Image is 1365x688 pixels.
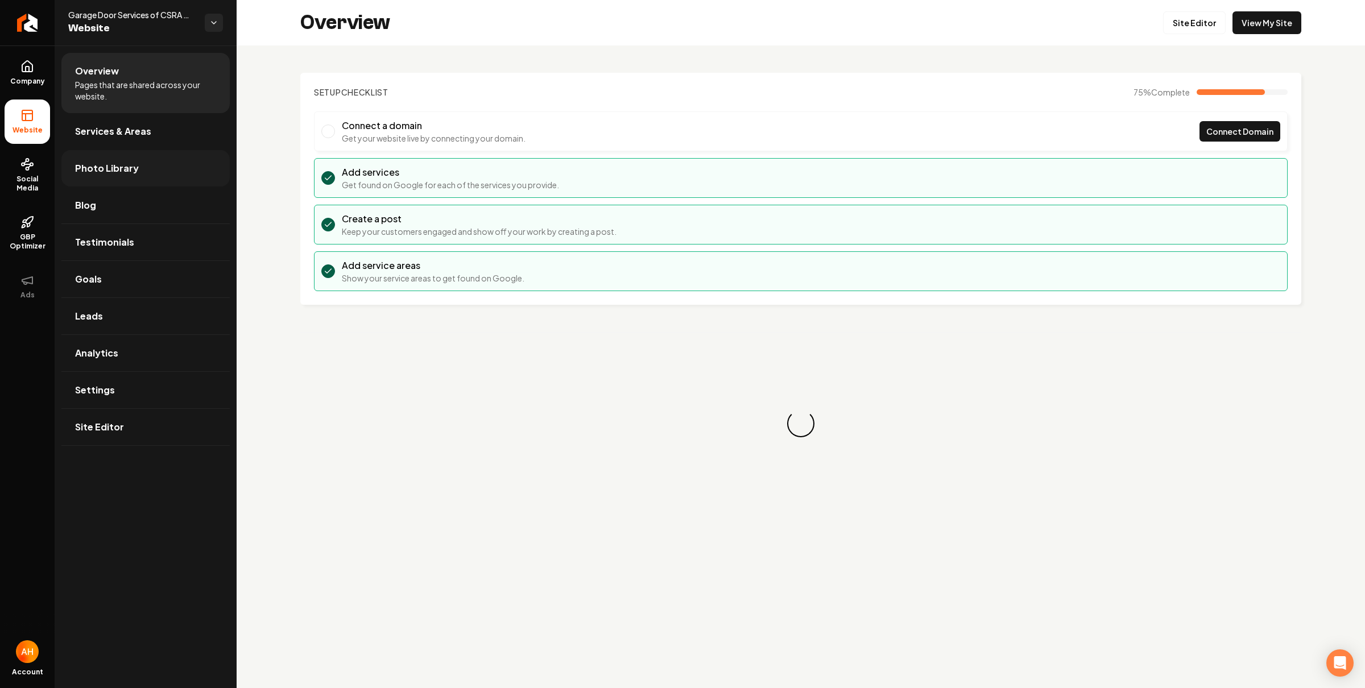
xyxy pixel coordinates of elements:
[1326,649,1354,677] div: Open Intercom Messenger
[6,77,49,86] span: Company
[12,668,43,677] span: Account
[17,14,38,32] img: Rebolt Logo
[5,175,50,193] span: Social Media
[61,298,230,334] a: Leads
[1199,121,1280,142] a: Connect Domain
[75,309,103,323] span: Leads
[68,20,196,36] span: Website
[342,272,524,284] p: Show your service areas to get found on Google.
[5,51,50,95] a: Company
[75,235,134,249] span: Testimonials
[61,409,230,445] a: Site Editor
[61,224,230,260] a: Testimonials
[61,372,230,408] a: Settings
[16,640,39,663] button: Open user button
[75,161,139,175] span: Photo Library
[75,272,102,286] span: Goals
[342,179,559,190] p: Get found on Google for each of the services you provide.
[342,226,617,237] p: Keep your customers engaged and show off your work by creating a post.
[75,198,96,212] span: Blog
[61,150,230,186] a: Photo Library
[1151,87,1190,97] span: Complete
[16,291,39,300] span: Ads
[5,233,50,251] span: GBP Optimizer
[1232,11,1301,34] a: View My Site
[5,148,50,202] a: Social Media
[314,86,388,98] h2: Checklist
[61,187,230,223] a: Blog
[786,409,816,439] div: Loading
[75,420,124,434] span: Site Editor
[300,11,390,34] h2: Overview
[1163,11,1226,34] a: Site Editor
[342,212,617,226] h3: Create a post
[75,125,151,138] span: Services & Areas
[61,335,230,371] a: Analytics
[61,113,230,150] a: Services & Areas
[342,259,524,272] h3: Add service areas
[5,206,50,260] a: GBP Optimizer
[342,119,526,132] h3: Connect a domain
[1206,126,1273,138] span: Connect Domain
[8,126,47,135] span: Website
[5,264,50,309] button: Ads
[68,9,196,20] span: Garage Door Services of CSRA LLC
[342,165,559,179] h3: Add services
[61,261,230,297] a: Goals
[16,640,39,663] img: Anthony Hurgoi
[75,346,118,360] span: Analytics
[75,79,216,102] span: Pages that are shared across your website.
[75,383,115,397] span: Settings
[314,87,341,97] span: Setup
[342,132,526,144] p: Get your website live by connecting your domain.
[75,64,119,78] span: Overview
[1134,86,1190,98] span: 75 %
